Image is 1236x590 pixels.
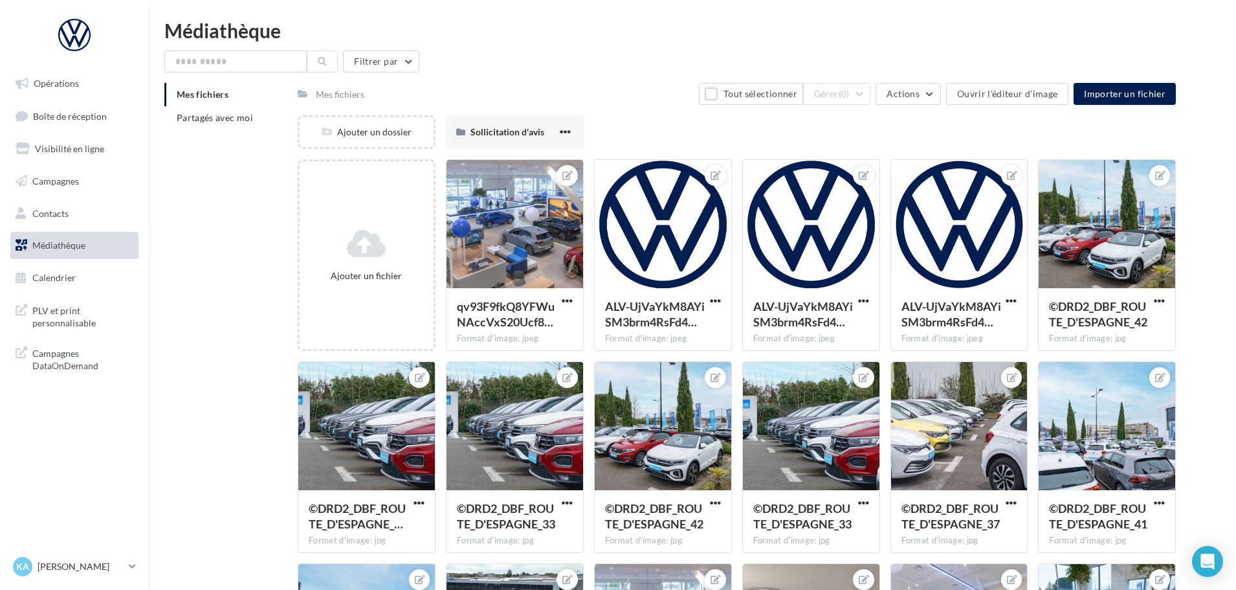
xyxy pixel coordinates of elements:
span: PLV et print personnalisable [32,302,133,330]
a: PLV et print personnalisable [8,297,141,335]
button: Tout sélectionner [699,83,802,105]
span: Campagnes DataOnDemand [32,345,133,372]
div: Ajouter un fichier [305,269,428,282]
span: qv93F9fkQ8YFWuNAccVxS20Ucf8LiafQj_EYQpksYh_T4rgmEXAE9_5UuegVlFIEftU5ahV4sA4WOBQwUQ=s0 [457,299,555,329]
span: ALV-UjVaYkM8AYiSM3brm4RsFd4Rj0ScYWrJ7peg5E-YsCVaz6-7sadB [753,299,853,329]
a: Campagnes [8,168,141,195]
span: Visibilité en ligne [35,143,104,154]
a: Médiathèque [8,232,141,259]
span: KA [16,560,29,573]
button: Importer un fichier [1074,83,1176,105]
span: ©DRD2_DBF_ROUTE_D'ESPAGNE_33 (1) [309,501,406,531]
button: Gérer(0) [803,83,871,105]
span: (0) [839,89,850,99]
a: Campagnes DataOnDemand [8,339,141,378]
div: Format d'image: jpg [457,535,573,547]
span: Campagnes [32,176,79,187]
span: ©DRD2_DBF_ROUTE_D'ESPAGNE_33 [753,501,852,531]
a: Contacts [8,200,141,227]
span: Mes fichiers [177,89,228,100]
a: Calendrier [8,264,141,291]
div: Format d'image: jpg [753,535,869,547]
span: Partagés avec moi [177,112,253,123]
span: Actions [887,88,919,99]
div: Mes fichiers [316,88,364,101]
div: Format d'image: jpg [309,535,425,547]
p: [PERSON_NAME] [38,560,124,573]
span: Calendrier [32,272,76,283]
div: Ajouter un dossier [300,126,434,139]
span: Boîte de réception [33,110,107,121]
span: ©DRD2_DBF_ROUTE_D'ESPAGNE_41 [1049,501,1147,531]
div: Format d'image: jpeg [605,333,721,345]
div: Format d'image: jpeg [457,333,573,345]
span: Médiathèque [32,240,85,251]
div: Format d'image: jpg [605,535,721,547]
span: ALV-UjVaYkM8AYiSM3brm4RsFd4Rj0ScYWrJ7peg5E-YsCVaz6-7sadB [605,299,705,329]
button: Filtrer par [343,51,419,73]
span: Sollicitation d'avis [470,126,544,137]
div: Format d'image: jpeg [753,333,869,345]
div: Médiathèque [164,21,1220,40]
a: Visibilité en ligne [8,135,141,163]
div: Format d'image: jpeg [901,333,1017,345]
div: Format d'image: jpg [901,535,1017,547]
span: ALV-UjVaYkM8AYiSM3brm4RsFd4Rj0ScYWrJ7peg5E-YsCVaz6-7sadB [901,299,1001,329]
span: ©DRD2_DBF_ROUTE_D'ESPAGNE_33 [457,501,555,531]
span: ©DRD2_DBF_ROUTE_D'ESPAGNE_42 [1049,299,1147,329]
span: ©DRD2_DBF_ROUTE_D'ESPAGNE_42 [605,501,703,531]
span: ©DRD2_DBF_ROUTE_D'ESPAGNE_37 [901,501,1000,531]
button: Actions [876,83,940,105]
span: Importer un fichier [1084,88,1165,99]
a: KA [PERSON_NAME] [10,554,138,579]
button: Ouvrir l'éditeur d'image [946,83,1068,105]
span: Contacts [32,207,69,218]
div: Format d'image: jpg [1049,333,1165,345]
div: Open Intercom Messenger [1192,546,1223,577]
a: Boîte de réception [8,102,141,130]
a: Opérations [8,70,141,97]
div: Format d'image: jpg [1049,535,1165,547]
span: Opérations [34,78,79,89]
